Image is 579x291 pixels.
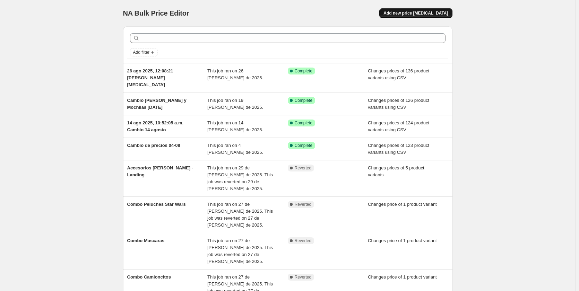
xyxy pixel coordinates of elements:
span: Changes price of 1 product variant [368,238,437,243]
span: Reverted [295,238,312,244]
span: Add filter [133,50,149,55]
span: This job ran on 4 [PERSON_NAME] de 2025. [207,143,263,155]
span: Reverted [295,165,312,171]
span: Accesorios [PERSON_NAME] - Landing [127,165,193,177]
button: Add new price [MEDICAL_DATA] [379,8,452,18]
span: Changes prices of 123 product variants using CSV [368,143,429,155]
span: Changes prices of 126 product variants using CSV [368,98,429,110]
span: Changes prices of 136 product variants using CSV [368,68,429,80]
span: Combo Peluches Star Wars [127,202,186,207]
span: This job ran on 29 de [PERSON_NAME] de 2025. This job was reverted on 29 de [PERSON_NAME] de 2025. [207,165,273,191]
button: Add filter [130,48,158,56]
span: Cambio [PERSON_NAME] y Mochilas [DATE] [127,98,187,110]
span: Changes price of 1 product variant [368,202,437,207]
span: NA Bulk Price Editor [123,9,189,17]
span: This job ran on 19 [PERSON_NAME] de 2025. [207,98,263,110]
span: Reverted [295,202,312,207]
span: Complete [295,120,312,126]
span: Reverted [295,274,312,280]
span: Complete [295,143,312,148]
span: This job ran on 27 de [PERSON_NAME] de 2025. This job was reverted on 27 de [PERSON_NAME] de 2025. [207,238,273,264]
span: Complete [295,68,312,74]
span: Changes prices of 5 product variants [368,165,424,177]
span: This job ran on 14 [PERSON_NAME] de 2025. [207,120,263,132]
span: Cambio de precios 04-08 [127,143,180,148]
span: Changes prices of 124 product variants using CSV [368,120,429,132]
span: This job ran on 27 de [PERSON_NAME] de 2025. This job was reverted on 27 de [PERSON_NAME] de 2025. [207,202,273,228]
span: Combo Camioncitos [127,274,171,280]
span: This job ran on 26 [PERSON_NAME] de 2025. [207,68,263,80]
span: Changes price of 1 product variant [368,274,437,280]
span: Complete [295,98,312,103]
span: 26 ago 2025, 12:08:21 [PERSON_NAME] [MEDICAL_DATA] [127,68,173,87]
span: Add new price [MEDICAL_DATA] [383,10,448,16]
span: Combo Mascaras [127,238,165,243]
span: 14 ago 2025, 10:52:05 a.m. Cambio 14 agosto [127,120,184,132]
